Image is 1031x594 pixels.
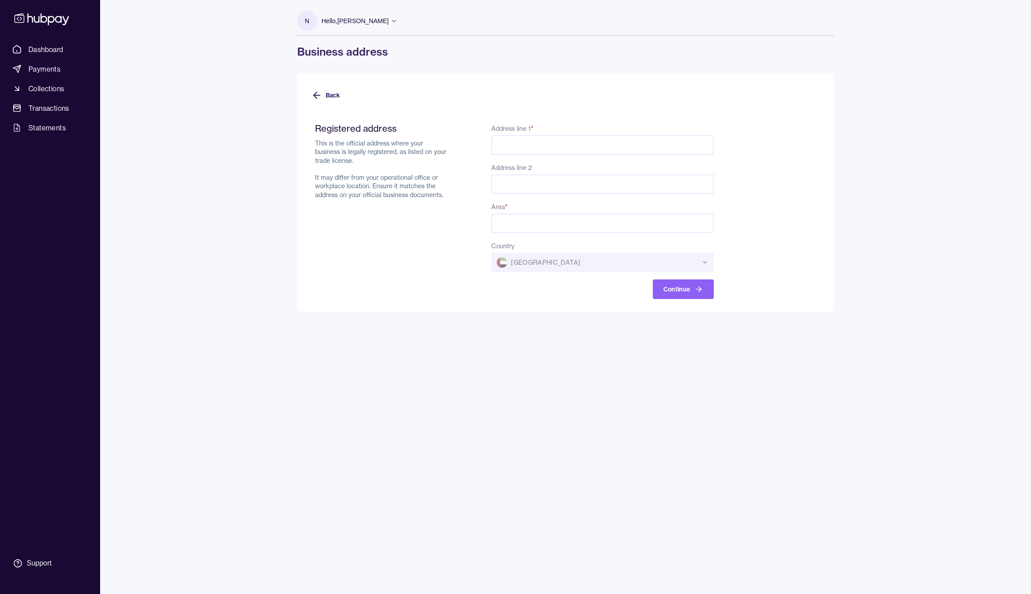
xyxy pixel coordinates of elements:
a: Collections [9,81,91,97]
span: Transactions [28,103,69,113]
button: Continue [653,279,714,299]
span: Payments [28,64,61,74]
label: Address line 1 [491,125,534,133]
button: Back [311,85,340,105]
span: Dashboard [28,44,64,55]
label: Country [491,242,514,250]
label: Area [491,203,508,211]
a: Payments [9,61,91,77]
p: Hello, [PERSON_NAME] [322,16,389,26]
span: Collections [28,83,64,94]
p: N [305,16,309,26]
a: Support [9,554,91,573]
a: Statements [9,120,91,136]
p: This is the official address where your business is legally registered, as listed on your trade l... [315,139,449,199]
div: Support [27,558,52,568]
span: Statements [28,122,66,133]
h1: Business address [297,44,834,59]
a: Transactions [9,100,91,116]
a: Dashboard [9,41,91,57]
label: Address line 2 [491,164,532,172]
h2: Registered address [315,123,449,134]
